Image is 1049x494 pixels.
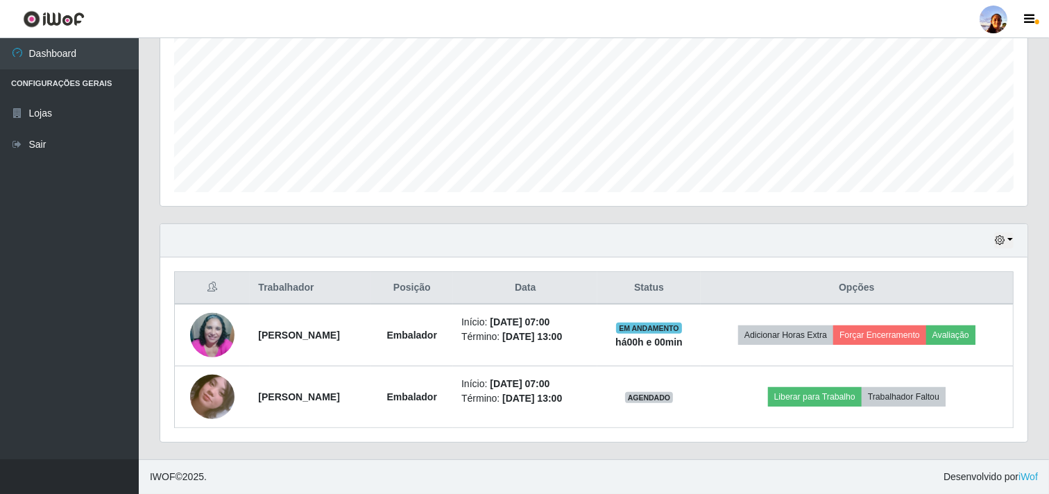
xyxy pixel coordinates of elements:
[250,272,370,305] th: Trabalhador
[926,325,975,345] button: Avaliação
[1018,471,1038,482] a: iWof
[258,330,339,341] strong: [PERSON_NAME]
[387,391,437,402] strong: Embalador
[502,331,562,342] time: [DATE] 13:00
[461,330,589,344] li: Término:
[701,272,1014,305] th: Opções
[258,391,339,402] strong: [PERSON_NAME]
[23,10,85,28] img: CoreUI Logo
[502,393,562,404] time: [DATE] 13:00
[150,470,207,484] span: © 2025 .
[190,372,234,422] img: 1732896387368.jpeg
[190,296,234,375] img: 1694357568075.jpeg
[862,387,946,407] button: Trabalhador Faltou
[615,337,683,348] strong: há 00 h e 00 min
[461,315,589,330] li: Início:
[768,387,862,407] button: Liberar para Trabalho
[453,272,597,305] th: Data
[461,391,589,406] li: Término:
[461,377,589,391] li: Início:
[387,330,437,341] strong: Embalador
[833,325,926,345] button: Forçar Encerramento
[616,323,682,334] span: EM ANDAMENTO
[490,316,549,327] time: [DATE] 07:00
[738,325,833,345] button: Adicionar Horas Extra
[597,272,700,305] th: Status
[944,470,1038,484] span: Desenvolvido por
[490,378,549,389] time: [DATE] 07:00
[150,471,176,482] span: IWOF
[625,392,674,403] span: AGENDADO
[371,272,454,305] th: Posição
